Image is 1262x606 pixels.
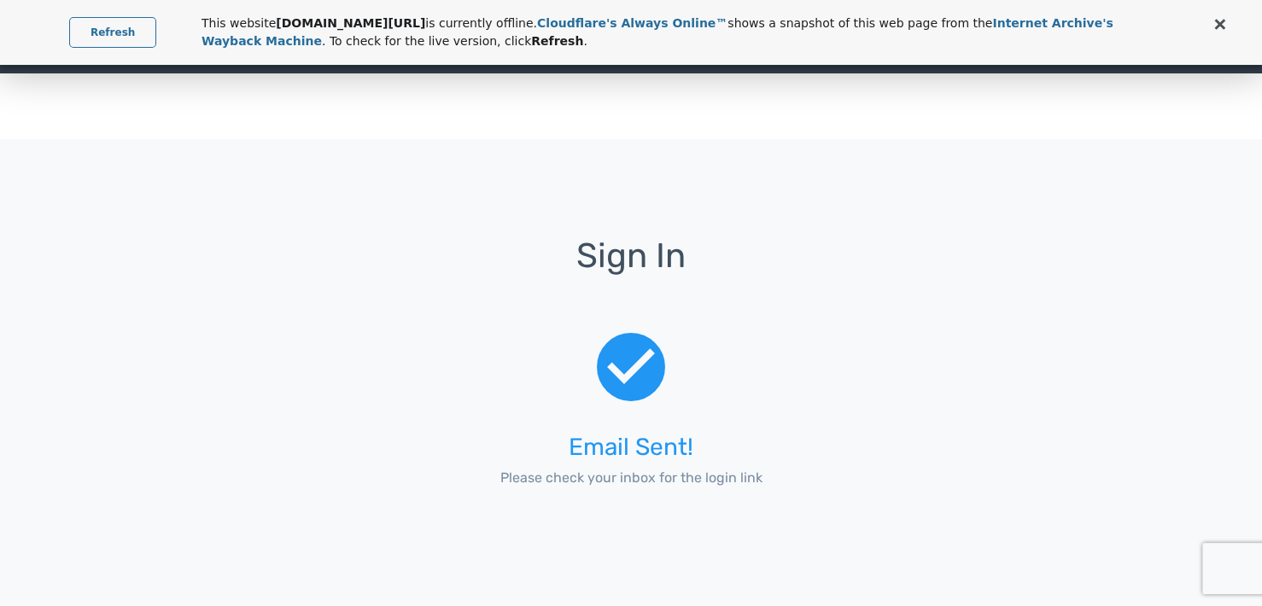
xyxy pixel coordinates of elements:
span: check_circle [590,323,672,413]
a: Cloudflare's Always Online™ [537,16,727,30]
p: Please check your inbox for the login link [465,468,798,488]
strong: [DOMAIN_NAME][URL] [276,16,425,30]
strong: Refresh [531,34,583,48]
p: This website is currently offline. shows a snapshot of this web page from the . To check for the ... [202,15,1141,50]
h3: Email Sent! [465,434,798,461]
a: Refresh [69,17,156,48]
h1: Sign In [441,237,821,299]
